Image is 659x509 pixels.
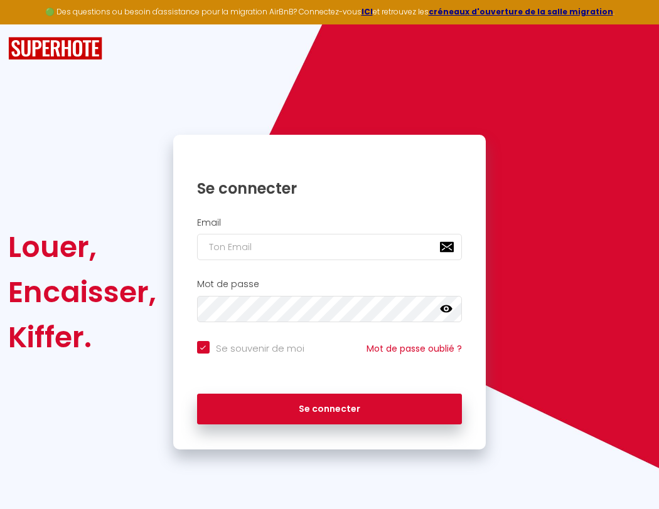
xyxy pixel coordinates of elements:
[197,394,463,425] button: Se connecter
[197,279,463,290] h2: Mot de passe
[8,315,156,360] div: Kiffer.
[8,224,156,270] div: Louer,
[8,270,156,315] div: Encaisser,
[8,37,102,60] img: SuperHote logo
[362,6,373,17] a: ICI
[197,234,463,260] input: Ton Email
[367,342,462,355] a: Mot de passe oublié ?
[429,6,613,17] a: créneaux d'ouverture de la salle migration
[197,218,463,228] h2: Email
[197,179,463,198] h1: Se connecter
